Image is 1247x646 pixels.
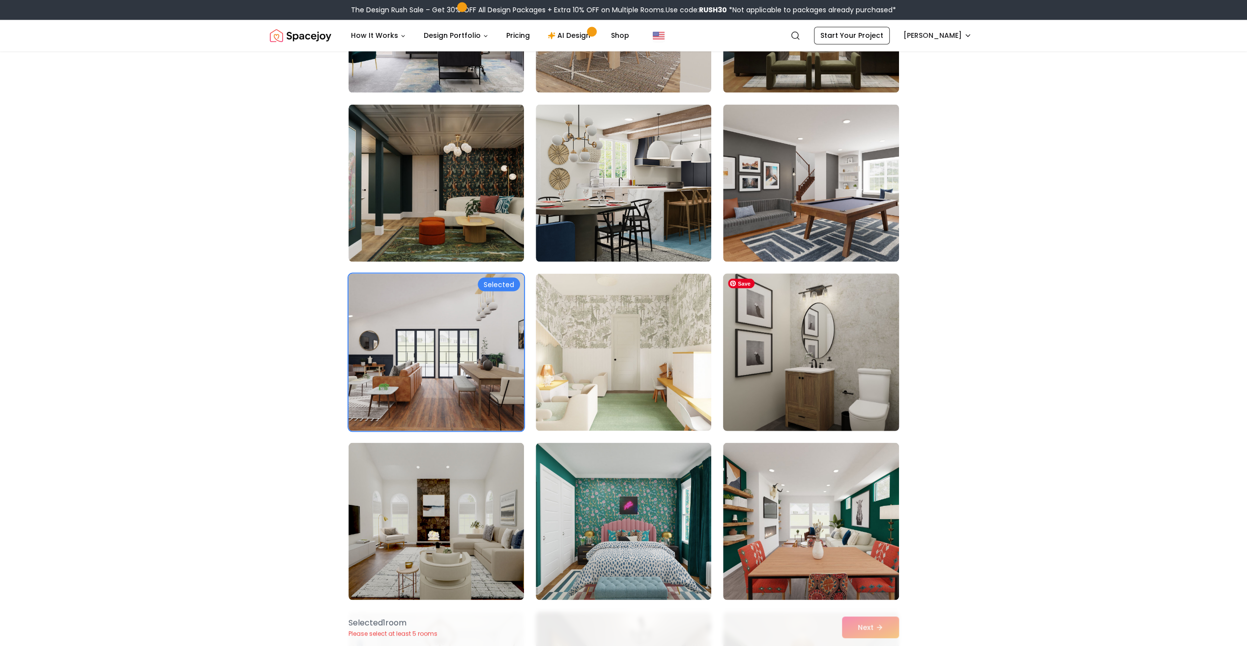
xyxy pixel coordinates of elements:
img: Room room-39 [723,442,899,600]
a: Shop [603,26,637,45]
img: Room room-37 [348,442,524,600]
img: Room room-38 [536,442,711,600]
span: *Not applicable to packages already purchased* [727,5,896,15]
button: [PERSON_NAME] [898,27,978,44]
img: Room room-31 [348,104,524,262]
p: Please select at least 5 rooms [348,630,437,638]
nav: Main [343,26,637,45]
div: The Design Rush Sale – Get 30% OFF All Design Packages + Extra 10% OFF on Multiple Rooms. [351,5,896,15]
span: Save [728,278,754,288]
img: Room room-35 [536,273,711,431]
b: RUSH30 [699,5,727,15]
button: Design Portfolio [416,26,496,45]
img: Room room-36 [719,269,903,435]
img: United States [653,29,665,41]
a: Start Your Project [814,27,890,44]
nav: Global [270,20,978,51]
span: Use code: [666,5,727,15]
div: Selected [478,277,520,291]
p: Selected 1 room [348,617,437,629]
a: Spacejoy [270,26,331,45]
img: Room room-33 [723,104,899,262]
img: Room room-34 [348,273,524,431]
a: AI Design [540,26,601,45]
img: Spacejoy Logo [270,26,331,45]
button: How It Works [343,26,414,45]
img: Room room-32 [536,104,711,262]
a: Pricing [498,26,538,45]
